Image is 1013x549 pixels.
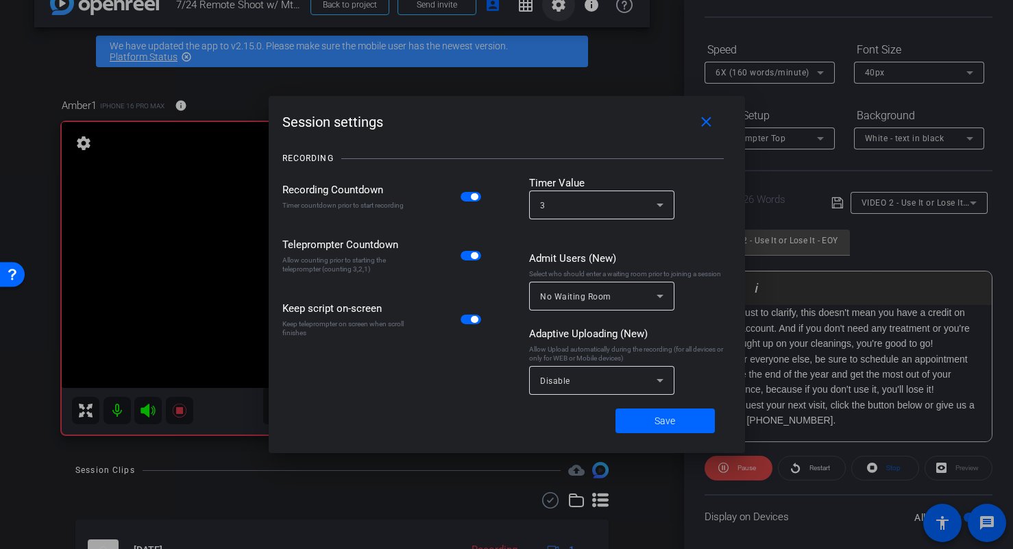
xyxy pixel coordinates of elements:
[529,269,731,278] div: Select who should enter a waiting room prior to joining a session
[282,151,334,165] div: RECORDING
[282,237,409,252] div: Teleprompter Countdown
[540,292,611,302] span: No Waiting Room
[540,376,570,386] span: Disable
[529,345,731,363] div: Allow Upload automatically during the recording (for all devices or only for WEB or Mobile devices)
[655,414,675,428] span: Save
[698,114,715,131] mat-icon: close
[540,201,546,210] span: 3
[282,182,409,197] div: Recording Countdown
[282,201,409,210] div: Timer countdown prior to start recording
[615,408,715,433] button: Save
[529,326,731,341] div: Adaptive Uploading (New)
[529,251,731,266] div: Admit Users (New)
[282,301,409,316] div: Keep script on-screen
[282,141,731,175] openreel-title-line: RECORDING
[529,175,731,191] div: Timer Value
[282,110,731,134] div: Session settings
[282,319,409,337] div: Keep teleprompter on screen when scroll finishes
[282,256,409,273] div: Allow counting prior to starting the teleprompter (counting 3,2,1)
